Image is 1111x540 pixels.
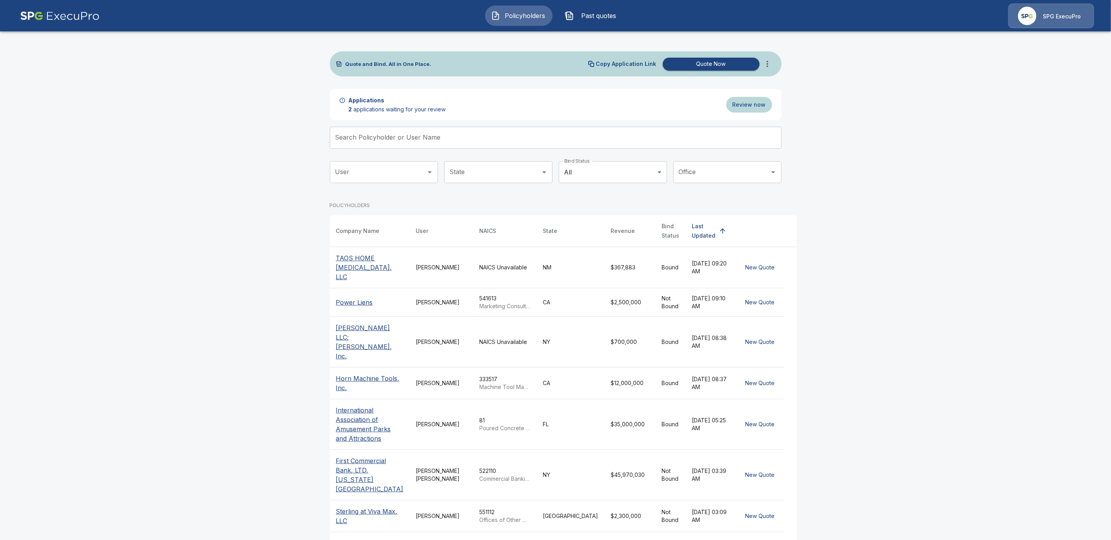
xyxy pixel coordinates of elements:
button: Review now [726,97,772,113]
button: Quote Now [663,58,760,71]
p: Power Liens [336,298,373,307]
p: Commercial Banking [480,475,531,483]
div: [PERSON_NAME] [416,512,467,520]
div: 522110 [480,467,531,483]
div: State [543,226,558,236]
button: New Quote [742,295,778,310]
td: [GEOGRAPHIC_DATA] [537,500,605,532]
p: Horn Machine Tools, Inc. [336,374,404,393]
p: International Association of Amusement Parks and Attractions [336,405,404,443]
div: NAICS [480,226,496,236]
div: [PERSON_NAME] [416,379,467,387]
p: Applications [349,96,385,104]
p: POLICYHOLDERS [330,202,370,209]
div: 541613 [480,295,531,310]
button: New Quote [742,260,778,275]
div: All [559,161,667,183]
span: Policyholders [504,11,547,20]
button: New Quote [742,509,778,524]
div: Company Name [336,226,380,236]
button: Open [768,167,779,178]
td: Bound [656,399,686,450]
p: Quote and Bind. All in One Place. [345,62,431,67]
div: 81 [480,416,531,432]
td: Bound [656,247,686,288]
td: Not Bound [656,500,686,532]
div: [PERSON_NAME] [416,298,467,306]
div: [PERSON_NAME] [416,264,467,271]
div: 333517 [480,375,531,391]
div: [PERSON_NAME] [416,338,467,346]
td: CA [537,288,605,317]
td: Bound [656,367,686,399]
td: $2,500,000 [605,288,656,317]
img: Policyholders Icon [491,11,500,20]
p: [PERSON_NAME] LLC; [PERSON_NAME], Inc. [336,323,404,361]
p: Sterling at Viva Max, LLC [336,507,404,525]
button: Policyholders IconPolicyholders [485,5,553,26]
td: [DATE] 03:39 AM [686,450,736,500]
td: [DATE] 03:09 AM [686,500,736,532]
p: application s waiting for your review [349,105,446,113]
button: New Quote [742,335,778,349]
td: [DATE] 08:38 AM [686,317,736,367]
button: more [760,56,775,72]
td: [DATE] 05:25 AM [686,399,736,450]
button: New Quote [742,417,778,432]
td: $700,000 [605,317,656,367]
td: [DATE] 09:20 AM [686,247,736,288]
th: Bind Status [656,215,686,247]
td: $2,300,000 [605,500,656,532]
p: TAOS HOME [MEDICAL_DATA], LLC [336,253,404,282]
img: Agency Icon [1018,7,1036,25]
td: NY [537,450,605,500]
p: Offices of Other Holding Companies [480,516,531,524]
td: [DATE] 08:37 AM [686,367,736,399]
button: Open [539,167,550,178]
td: NAICS Unavailable [473,317,537,367]
td: NY [537,317,605,367]
div: Revenue [611,226,635,236]
div: [PERSON_NAME] [416,420,467,428]
button: Past quotes IconPast quotes [559,5,626,26]
td: $35,000,000 [605,399,656,450]
td: Bound [656,317,686,367]
a: Quote Now [660,58,760,71]
td: NM [537,247,605,288]
p: Copy Application Link [596,61,656,67]
button: Open [424,167,435,178]
td: $45,970,030 [605,450,656,500]
td: $367,883 [605,247,656,288]
td: CA [537,367,605,399]
span: 2 [349,106,352,113]
td: $12,000,000 [605,367,656,399]
p: Poured Concrete Foundation and Structure Contractors [480,424,531,432]
td: FL [537,399,605,450]
p: SPG ExecuPro [1043,13,1081,20]
div: User [416,226,429,236]
div: [PERSON_NAME] [PERSON_NAME] [416,467,467,483]
span: Past quotes [577,11,620,20]
p: Machine Tool Manufacturing [480,383,531,391]
a: Agency IconSPG ExecuPro [1008,4,1094,28]
img: Past quotes Icon [565,11,574,20]
button: New Quote [742,468,778,482]
button: New Quote [742,376,778,391]
label: Bind Status [564,158,590,164]
p: Marketing Consulting Services [480,302,531,310]
p: First Commercial Bank, LTD, [US_STATE][GEOGRAPHIC_DATA] [336,456,404,494]
div: Last Updated [692,222,716,240]
td: Not Bound [656,450,686,500]
img: AA Logo [20,4,100,28]
td: [DATE] 09:10 AM [686,288,736,317]
div: 551112 [480,508,531,524]
td: NAICS Unavailable [473,247,537,288]
td: Not Bound [656,288,686,317]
